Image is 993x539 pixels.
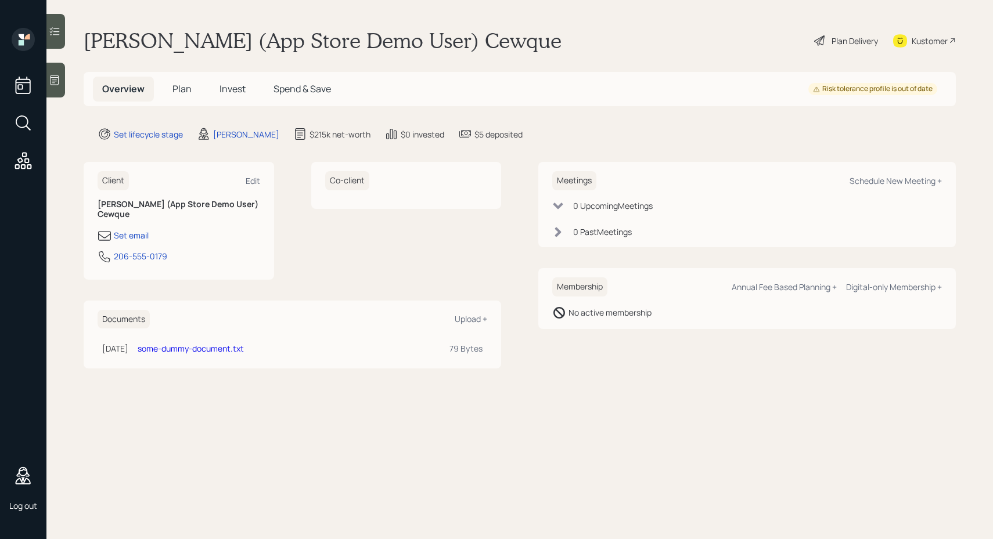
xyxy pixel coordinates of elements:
[850,175,942,186] div: Schedule New Meeting +
[832,35,878,47] div: Plan Delivery
[569,306,652,319] div: No active membership
[213,128,279,140] div: [PERSON_NAME]
[114,229,149,241] div: Set email
[98,171,129,190] h6: Client
[573,226,632,238] div: 0 Past Meeting s
[138,343,244,354] a: some-dummy-document.txt
[912,35,948,47] div: Kustomer
[455,313,487,324] div: Upload +
[274,82,331,95] span: Spend & Save
[102,342,128,354] div: [DATE]
[9,500,37,511] div: Log out
[846,281,942,292] div: Digital-only Membership +
[114,128,183,140] div: Set lifecycle stage
[84,28,562,53] h1: [PERSON_NAME] (App Store Demo User) Cewque
[552,277,607,296] h6: Membership
[401,128,444,140] div: $0 invested
[98,310,150,329] h6: Documents
[102,82,145,95] span: Overview
[325,171,369,190] h6: Co-client
[573,200,653,212] div: 0 Upcoming Meeting s
[246,175,260,186] div: Edit
[172,82,192,95] span: Plan
[813,84,933,94] div: Risk tolerance profile is out of date
[98,200,260,219] h6: [PERSON_NAME] (App Store Demo User) Cewque
[552,171,596,190] h6: Meetings
[220,82,246,95] span: Invest
[732,281,837,292] div: Annual Fee Based Planning +
[474,128,523,140] div: $5 deposited
[114,250,167,262] div: 206-555-0179
[310,128,370,140] div: $215k net-worth
[449,342,483,354] div: 79 Bytes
